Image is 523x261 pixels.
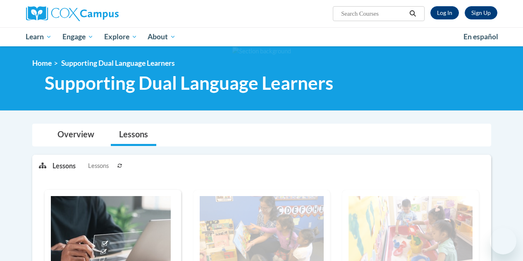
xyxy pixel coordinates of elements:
[340,9,406,19] input: Search Courses
[88,161,109,170] span: Lessons
[232,47,291,56] img: Section background
[406,9,419,19] button: Search
[463,32,498,41] span: En español
[26,32,52,42] span: Learn
[104,32,137,42] span: Explore
[430,6,459,19] a: Log In
[61,59,175,67] span: Supporting Dual Language Learners
[20,27,504,46] div: Main menu
[490,228,516,254] iframe: Button to launch messaging window
[21,27,57,46] a: Learn
[465,6,497,19] a: Register
[458,28,504,45] a: En español
[57,27,99,46] a: Engage
[142,27,181,46] a: About
[111,124,156,146] a: Lessons
[26,6,119,21] img: Cox Campus
[32,59,52,67] a: Home
[45,72,333,94] span: Supporting Dual Language Learners
[148,32,176,42] span: About
[62,32,93,42] span: Engage
[26,6,175,21] a: Cox Campus
[53,161,76,170] p: Lessons
[99,27,143,46] a: Explore
[49,124,103,146] a: Overview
